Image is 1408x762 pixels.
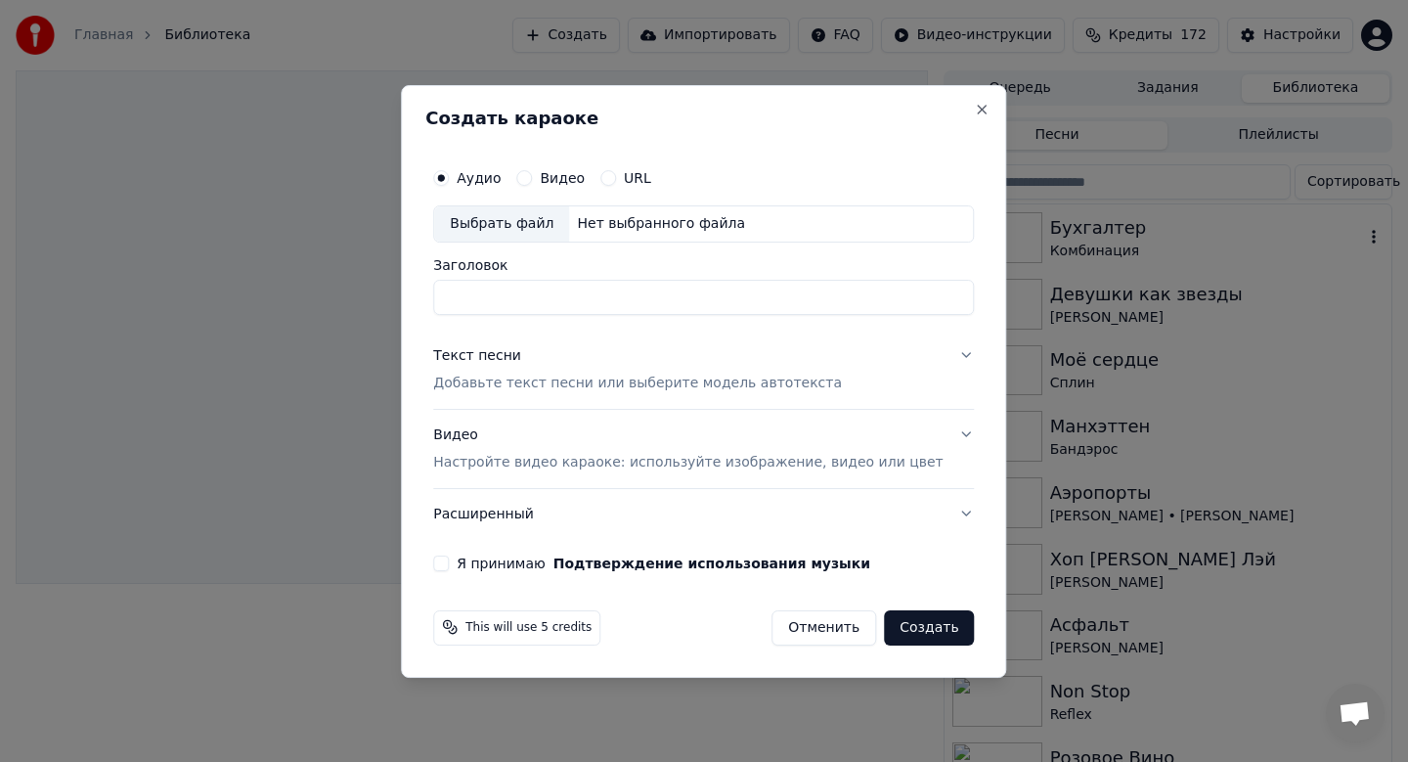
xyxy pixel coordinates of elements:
span: This will use 5 credits [465,619,592,635]
button: Отменить [771,609,876,645]
p: Добавьте текст песни или выберите модель автотекста [433,374,842,393]
label: Я принимаю [457,556,870,569]
label: URL [624,171,651,185]
div: Текст песни [433,346,521,366]
label: Аудио [457,171,501,185]
button: Я принимаю [553,556,870,569]
p: Настройте видео караоке: используйте изображение, видео или цвет [433,452,943,471]
button: ВидеоНастройте видео караоке: используйте изображение, видео или цвет [433,410,974,488]
div: Видео [433,426,943,472]
div: Нет выбранного файла [569,214,753,234]
div: Выбрать файл [434,206,569,242]
button: Текст песниДобавьте текст песни или выберите модель автотекста [433,331,974,409]
label: Видео [540,171,585,185]
button: Создать [884,609,974,645]
h2: Создать караоке [425,110,982,127]
label: Заголовок [433,258,974,272]
button: Расширенный [433,488,974,539]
